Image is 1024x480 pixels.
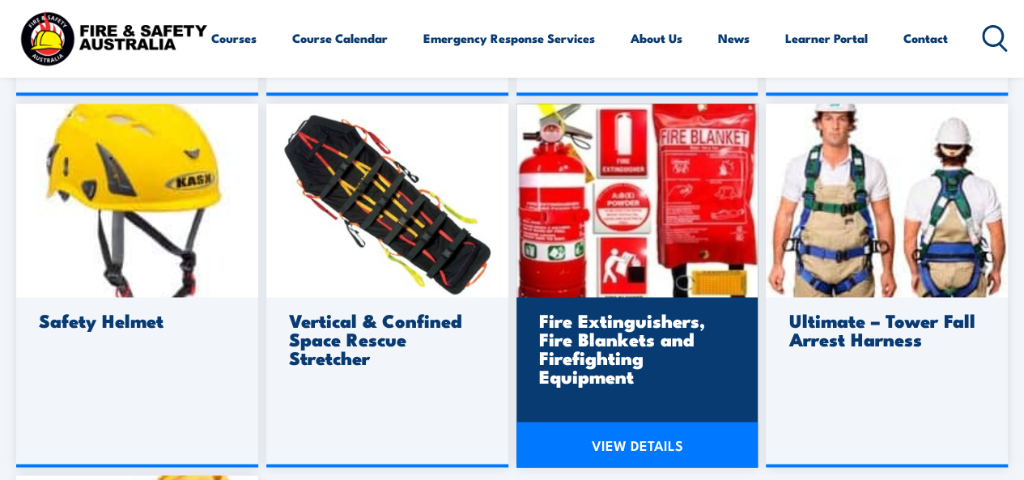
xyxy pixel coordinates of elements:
img: admin-ajax-3-.jpg [516,104,758,297]
img: safety-helmet.jpg [16,104,258,297]
a: Courses [211,19,257,57]
h3: Safety Helmet [39,311,231,329]
a: Course Calendar [292,19,388,57]
a: Emergency Response Services [423,19,595,57]
a: News [718,19,750,57]
a: Learner Portal [785,19,868,57]
a: About Us [631,19,682,57]
h3: Fire Extinguishers, Fire Blankets and Firefighting Equipment [539,311,731,385]
a: VIEW DETAILS [516,422,758,467]
h3: Vertical & Confined Space Rescue Stretcher [289,311,481,367]
img: arrest-harness.jpg [766,104,1008,297]
img: ferno-roll-up-stretcher.jpg [266,104,508,297]
a: Contact [903,19,948,57]
h3: Ultimate – Tower Fall Arrest Harness [788,311,980,348]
